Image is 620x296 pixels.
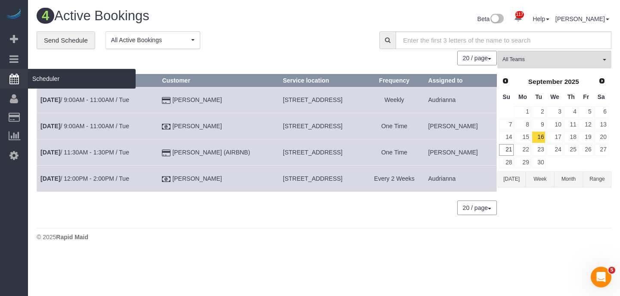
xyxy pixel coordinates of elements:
[172,123,222,129] a: [PERSON_NAME]
[37,31,95,49] a: Send Schedule
[594,106,608,118] a: 6
[497,51,611,68] button: All Teams
[364,87,425,113] td: Frequency
[555,15,609,22] a: [PERSON_NAME]
[546,144,563,156] a: 24
[594,119,608,130] a: 13
[532,131,546,143] a: 16
[497,51,611,64] ol: All Teams
[364,166,425,192] td: Frequency
[598,93,605,100] span: Saturday
[162,176,170,182] i: Check Payment
[515,119,530,130] a: 8
[502,93,510,100] span: Sunday
[158,113,279,139] td: Customer
[564,106,578,118] a: 4
[425,87,496,113] td: Assigned to
[457,51,497,65] button: 20 / page
[608,267,615,274] span: 5
[546,119,563,130] a: 10
[532,157,546,168] a: 30
[499,131,514,143] a: 14
[56,234,88,240] strong: Rapid Maid
[502,77,509,84] span: Prev
[567,93,575,100] span: Thursday
[502,56,601,63] span: All Teams
[158,166,279,192] td: Customer
[279,166,364,192] td: Service location
[40,149,60,156] b: [DATE]
[162,150,170,156] i: Credit Card Payment
[515,11,524,18] span: 117
[499,144,514,156] a: 21
[40,175,60,182] b: [DATE]
[564,78,579,85] span: 2025
[37,87,158,113] td: Schedule date
[283,175,342,182] span: [STREET_ADDRESS]
[515,144,530,156] a: 22
[158,139,279,166] td: Customer
[162,98,170,104] i: Credit Card Payment
[515,131,530,143] a: 15
[499,119,514,130] a: 7
[526,171,554,187] button: Week
[477,15,504,22] a: Beta
[515,157,530,168] a: 29
[499,75,512,87] a: Prev
[37,9,318,23] h1: Active Bookings
[37,8,54,24] span: 4
[28,69,136,89] span: Scheduler
[37,113,158,139] td: Schedule date
[564,144,578,156] a: 25
[532,106,546,118] a: 2
[40,96,129,103] a: [DATE]/ 9:00AM - 11:00AM / Tue
[499,157,514,168] a: 28
[533,15,549,22] a: Help
[279,113,364,139] td: Service location
[596,75,608,87] a: Next
[594,144,608,156] a: 27
[579,131,593,143] a: 19
[40,175,129,182] a: [DATE]/ 12:00PM - 2:00PM / Tue
[158,74,279,87] th: Customer
[564,131,578,143] a: 18
[279,139,364,166] td: Service location
[490,14,504,25] img: New interface
[458,200,497,215] nav: Pagination navigation
[396,31,611,49] input: Enter the first 3 letters of the name to search
[425,139,496,166] td: Assigned to
[40,123,129,129] a: [DATE]/ 9:00AM - 11:00AM / Tue
[528,78,563,85] span: September
[598,77,605,84] span: Next
[546,131,563,143] a: 17
[515,106,530,118] a: 1
[40,123,60,129] b: [DATE]
[283,149,342,156] span: [STREET_ADDRESS]
[510,9,527,28] a: 117
[579,119,593,130] a: 12
[583,171,611,187] button: Range
[172,96,222,103] a: [PERSON_NAME]
[594,131,608,143] a: 20
[458,51,497,65] nav: Pagination navigation
[111,36,189,44] span: All Active Bookings
[37,139,158,166] td: Schedule date
[550,93,559,100] span: Wednesday
[279,74,364,87] th: Service location
[5,9,22,21] img: Automaid Logo
[105,31,200,49] button: All Active Bookings
[364,139,425,166] td: Frequency
[283,123,342,129] span: [STREET_ADDRESS]
[535,93,542,100] span: Tuesday
[579,144,593,156] a: 26
[364,74,425,87] th: Frequency
[532,144,546,156] a: 23
[591,267,611,287] iframe: Intercom live chat
[279,87,364,113] td: Service location
[172,175,222,182] a: [PERSON_NAME]
[37,166,158,192] td: Schedule date
[425,113,496,139] td: Assigned to
[40,96,60,103] b: [DATE]
[546,106,563,118] a: 3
